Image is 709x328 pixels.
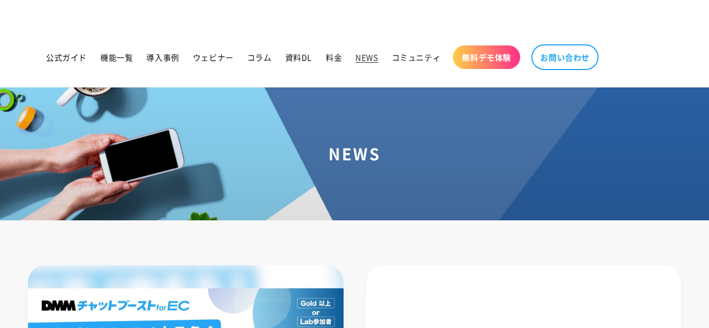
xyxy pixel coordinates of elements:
[100,52,133,62] span: 機能一覧
[319,45,349,69] a: 料金
[247,52,272,62] span: コラム
[240,45,279,69] a: コラム
[46,52,87,62] span: 公式ガイド
[285,52,312,62] span: 資料DL
[462,52,511,62] span: 無料デモ体験
[349,45,384,69] a: NEWS
[385,45,448,69] a: コミュニティ
[355,52,378,62] span: NEWS
[193,52,234,62] span: ウェビナー
[186,45,240,69] a: ウェビナー
[453,45,520,69] a: 無料デモ体験
[279,45,319,69] a: 資料DL
[531,44,599,70] a: お問い合わせ
[140,45,186,69] a: 導入事例
[94,45,140,69] a: 機能一覧
[326,52,342,62] span: 料金
[392,52,441,62] span: コミュニティ
[13,144,696,164] h1: NEWS
[146,52,179,62] span: 導入事例
[540,52,590,62] span: お問い合わせ
[39,45,94,69] a: 公式ガイド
